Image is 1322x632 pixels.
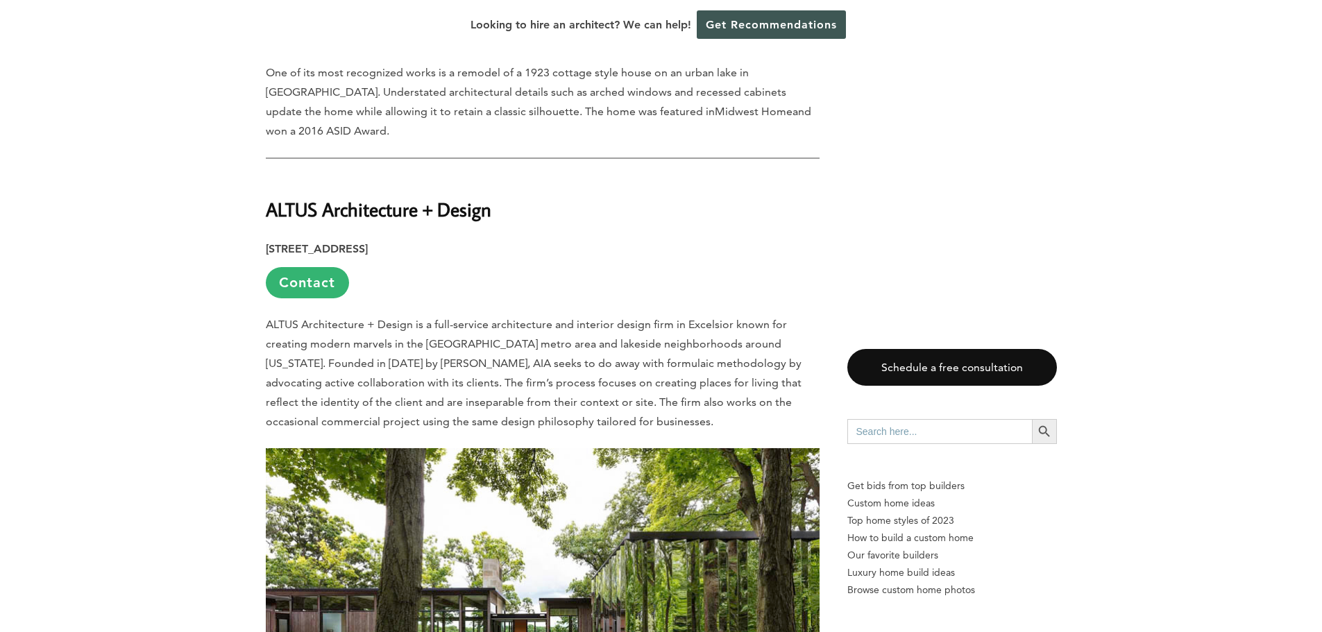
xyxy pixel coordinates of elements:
[847,581,1057,599] a: Browse custom home photos
[847,564,1057,581] a: Luxury home build ideas
[1037,424,1052,439] svg: Search
[847,477,1057,495] p: Get bids from top builders
[847,349,1057,386] a: Schedule a free consultation
[266,267,349,298] a: Contact
[847,419,1032,444] input: Search here...
[847,495,1057,512] a: Custom home ideas
[847,547,1057,564] a: Our favorite builders
[697,10,846,39] a: Get Recommendations
[266,242,368,255] strong: [STREET_ADDRESS]
[266,197,491,221] strong: ALTUS Architecture + Design
[266,66,786,118] span: One of its most recognized works is a remodel of a 1923 cottage style house on an urban lake in [...
[266,315,820,432] p: ALTUS Architecture + Design is a full-service architecture and interior design firm in Excelsior ...
[847,529,1057,547] a: How to build a custom home
[715,105,793,118] span: Midwest Home
[847,512,1057,529] a: Top home styles of 2023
